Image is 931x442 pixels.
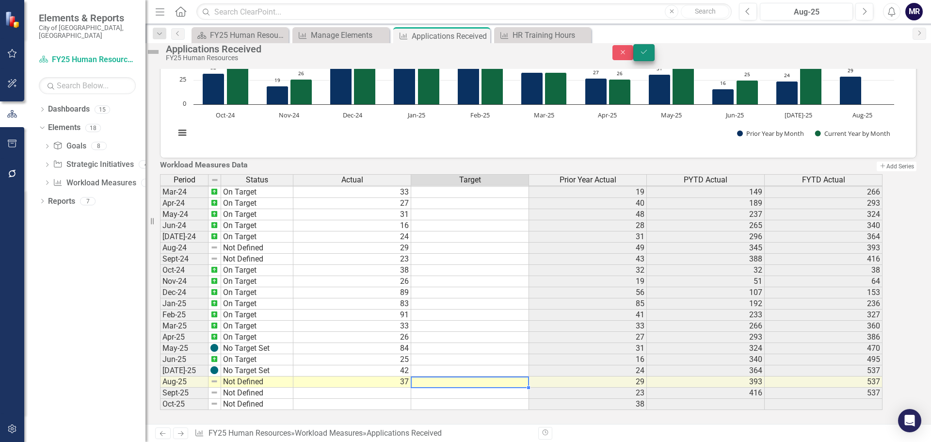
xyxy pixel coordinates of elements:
[649,75,671,105] path: May-25, 31. Prior Year by Month.
[80,197,96,205] div: 7
[160,254,209,265] td: Sept-24
[210,221,218,229] img: AQAAAAAAAAAAAAAAAAAAAAAAAAAAAAAAAAAAAAAAAAAAAAAAAAAAAAAAAAAAAAAAAAAAAAAAAAAAAAAAAAAAAAAAAAAAAAAAA...
[48,104,90,115] a: Dashboards
[343,111,363,119] text: Dec-24
[210,199,218,207] img: AQAAAAAAAAAAAAAAAAAAAAAAAAAAAAAAAAAAAAAAAAAAAAAAAAAAAAAAAAAAAAAAAAAAAAAAAAAAAAAAAAAAAAAAAAAAAAAAA...
[160,298,209,310] td: Jan-25
[725,111,744,119] text: Jun-25
[647,343,765,354] td: 324
[160,243,209,254] td: Aug-24
[647,287,765,298] td: 107
[221,321,293,332] td: On Target
[221,287,293,298] td: On Target
[227,68,249,105] path: Oct-24, 38. Current Year by Month.
[203,74,225,105] path: Oct-24, 32. Prior Year by Month.
[293,310,411,321] td: 91
[246,176,268,184] span: Status
[784,72,790,79] text: 24
[210,333,218,341] img: AQAAAAAAAAAAAAAAAAAAAAAAAAAAAAAAAAAAAAAAAAAAAAAAAAAAAAAAAAAAAAAAAAAAAAAAAAAAAAAAAAAAAAAAAAAAAAAAA...
[221,388,293,399] td: Not Defined
[210,29,286,41] div: FY25 Human Resources - Strategic Plan
[560,176,616,184] span: Prior Year Actual
[160,209,209,220] td: May-24
[311,29,387,41] div: Manage Elements
[279,111,300,119] text: Nov-24
[293,198,411,209] td: 27
[145,44,161,60] img: Not Defined
[765,187,883,198] td: 266
[139,161,154,169] div: 4
[815,129,891,138] button: Show Current Year by Month
[221,343,293,354] td: No Target Set
[737,129,804,138] button: Show Prior Year by Month
[216,111,235,119] text: Oct-24
[647,220,765,231] td: 265
[210,232,218,240] img: AQAAAAAAAAAAAAAAAAAAAAAAAAAAAAAAAAAAAAAAAAAAAAAAAAAAAAAAAAAAAAAAAAAAAAAAAAAAAAAAAAAAAAAAAAAAAAAAA...
[534,111,554,119] text: Mar-25
[53,178,136,189] a: Workload Measures
[765,365,883,377] td: 537
[221,298,293,310] td: On Target
[695,7,716,15] span: Search
[293,231,411,243] td: 24
[412,30,488,42] div: Applications Received
[529,243,647,254] td: 49
[221,365,293,377] td: No Target Set
[497,29,589,41] a: HR Training Hours
[293,243,411,254] td: 29
[210,400,218,408] img: 8DAGhfEEPCf229AAAAAElFTkSuQmCC
[330,50,352,105] path: Dec-24, 56. Prior Year by Month.
[647,187,765,198] td: 149
[160,198,209,209] td: Apr-24
[210,377,218,385] img: 8DAGhfEEPCf229AAAAAElFTkSuQmCC
[647,321,765,332] td: 266
[210,366,218,374] img: B83JnUHI7fcUAAAAJXRFWHRkYXRlOmNyZWF0ZQAyMDIzLTA3LTEyVDE1OjMwOjAyKzAwOjAw8YGLlAAAACV0RVh0ZGF0ZTptb...
[848,67,853,74] text: 29
[765,310,883,321] td: 327
[647,198,765,209] td: 189
[160,377,209,388] td: Aug-25
[221,265,293,276] td: On Target
[905,3,923,20] div: MR
[210,299,218,307] img: AQAAAAAAAAAAAAAAAAAAAAAAAAAAAAAAAAAAAAAAAAAAAAAAAAAAAAAAAAAAAAAAAAAAAAAAAAAAAAAAAAAAAAAAAAAAAAAAA...
[681,5,729,18] button: Search
[647,298,765,310] td: 192
[737,81,758,105] path: Jun-25, 25. Current Year by Month.
[53,141,86,152] a: Goals
[785,111,812,119] text: [DATE]-25
[160,343,209,354] td: May-25
[593,69,599,76] text: 27
[221,276,293,287] td: On Target
[760,3,853,20] button: Aug-25
[529,343,647,354] td: 31
[529,310,647,321] td: 41
[617,70,623,77] text: 26
[274,77,280,83] text: 19
[529,220,647,231] td: 28
[765,287,883,298] td: 153
[647,243,765,254] td: 345
[529,276,647,287] td: 19
[898,409,921,432] div: Open Intercom Messenger
[529,254,647,265] td: 43
[221,332,293,343] td: On Target
[529,321,647,332] td: 33
[293,377,411,388] td: 37
[765,254,883,265] td: 416
[211,176,219,184] img: 8DAGhfEEPCf229AAAAAElFTkSuQmCC
[800,64,822,105] path: Jul-25, 42. Current Year by Month.
[160,231,209,243] td: [DATE]-24
[341,176,363,184] span: Actual
[765,388,883,399] td: 537
[210,311,218,318] img: AQAAAAAAAAAAAAAAAAAAAAAAAAAAAAAAAAAAAAAAAAAAAAAAAAAAAAAAAAAAAAAAAAAAAAAAAAAAAAAAAAAAAAAAAAAAAAAAA...
[166,44,593,54] div: Applications Received
[765,220,883,231] td: 340
[221,220,293,231] td: On Target
[221,399,293,410] td: Not Defined
[39,77,136,94] input: Search Below...
[221,354,293,365] td: On Target
[840,77,862,105] path: Aug-25, 29. Prior Year by Month.
[647,276,765,287] td: 51
[765,276,883,287] td: 64
[141,179,157,187] div: 6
